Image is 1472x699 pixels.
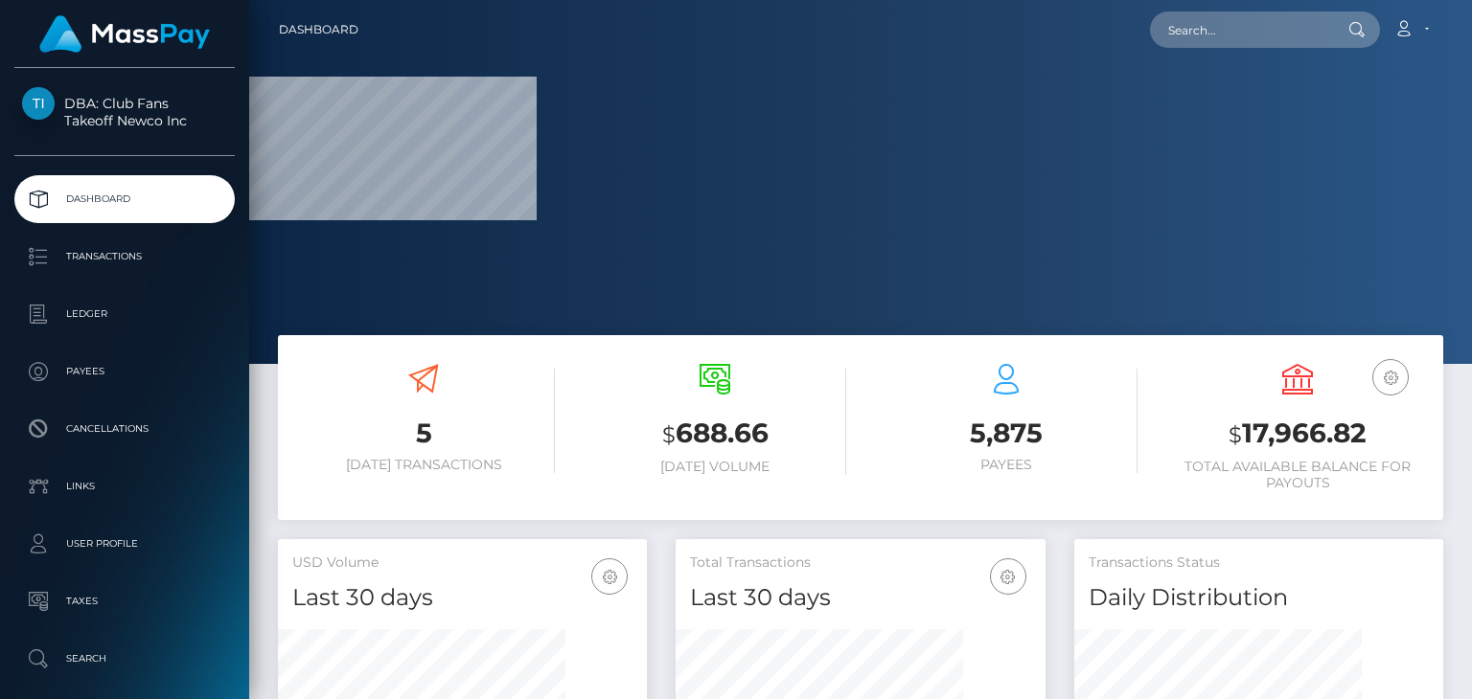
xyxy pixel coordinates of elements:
h4: Daily Distribution [1089,581,1429,615]
p: Taxes [22,587,227,616]
h6: Total Available Balance for Payouts [1166,459,1429,491]
a: Payees [14,348,235,395]
p: Dashboard [22,185,227,214]
h3: 5,875 [875,415,1138,452]
small: $ [1229,421,1242,448]
p: Cancellations [22,415,227,443]
h6: Payees [875,457,1138,473]
h4: Last 30 days [690,581,1030,615]
p: Links [22,472,227,501]
h5: Total Transactions [690,553,1030,573]
h4: Last 30 days [292,581,632,615]
p: User Profile [22,530,227,558]
a: Links [14,462,235,510]
h3: 688.66 [584,415,846,454]
a: Transactions [14,233,235,281]
a: Taxes [14,577,235,625]
small: $ [662,421,676,448]
h5: Transactions Status [1089,553,1429,573]
h6: [DATE] Transactions [292,457,555,473]
h6: [DATE] Volume [584,459,846,475]
a: Cancellations [14,405,235,453]
p: Search [22,644,227,673]
p: Transactions [22,242,227,271]
img: MassPay Logo [39,15,210,53]
p: Ledger [22,300,227,328]
h3: 17,966.82 [1166,415,1429,454]
a: Search [14,635,235,683]
a: Dashboard [279,10,358,50]
a: User Profile [14,520,235,568]
img: Takeoff Newco Inc [22,87,55,120]
p: Payees [22,357,227,386]
h3: 5 [292,415,555,452]
span: DBA: Club Fans Takeoff Newco Inc [14,95,235,129]
h5: USD Volume [292,553,632,573]
a: Dashboard [14,175,235,223]
a: Ledger [14,290,235,338]
input: Search... [1150,11,1330,48]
